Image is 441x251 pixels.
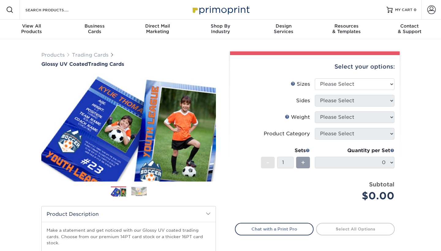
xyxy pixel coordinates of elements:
[264,130,310,137] div: Product Category
[315,23,378,34] div: & Templates
[63,20,126,39] a: BusinessCards
[131,187,147,196] img: Trading Cards 02
[315,20,378,39] a: Resources& Templates
[235,223,314,235] a: Chat with a Print Pro
[235,55,395,78] div: Select your options:
[414,8,417,12] span: 0
[126,20,189,39] a: Direct MailMarketing
[378,23,441,34] div: & Support
[63,23,126,29] span: Business
[291,81,310,88] div: Sizes
[41,61,216,67] a: Glossy UV CoatedTrading Cards
[395,7,413,13] span: MY CART
[126,23,189,34] div: Marketing
[41,61,88,67] span: Glossy UV Coated
[316,223,395,235] a: Select All Options
[126,23,189,29] span: Direct Mail
[189,20,252,39] a: Shop ByIndustry
[301,158,305,167] span: +
[42,206,216,222] h2: Product Description
[41,52,65,58] a: Products
[63,23,126,34] div: Cards
[72,52,108,58] a: Trading Cards
[319,189,394,203] div: $0.00
[252,23,315,34] div: Services
[252,23,315,29] span: Design
[369,181,394,188] strong: Subtotal
[111,187,126,197] img: Trading Cards 01
[41,68,216,188] img: Glossy UV Coated 01
[261,147,310,154] div: Sets
[266,158,269,167] span: -
[378,23,441,29] span: Contact
[378,20,441,39] a: Contact& Support
[315,23,378,29] span: Resources
[190,3,251,16] img: Primoprint
[252,20,315,39] a: DesignServices
[189,23,252,34] div: Industry
[25,6,85,13] input: SEARCH PRODUCTS.....
[315,147,394,154] div: Quantity per Set
[41,61,216,67] h1: Trading Cards
[296,97,310,104] div: Sides
[189,23,252,29] span: Shop By
[285,114,310,121] div: Weight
